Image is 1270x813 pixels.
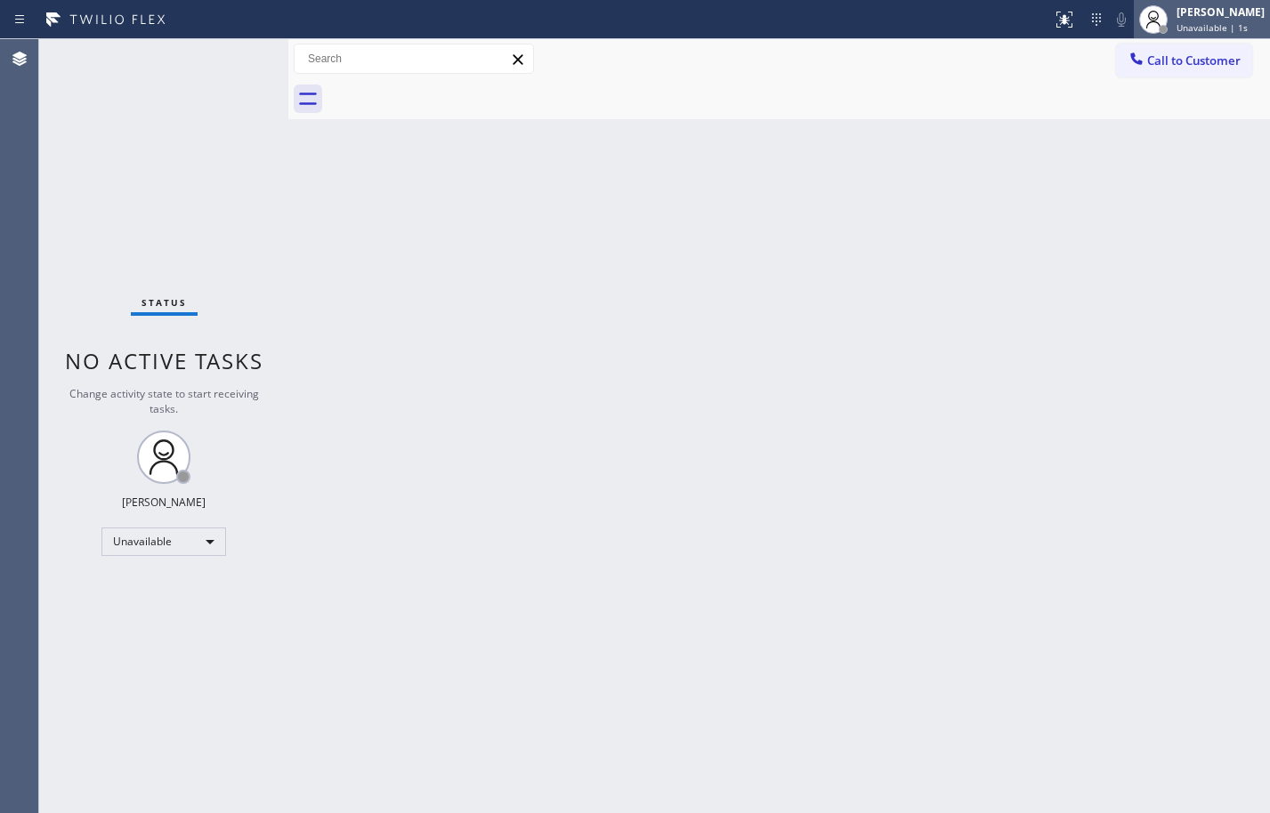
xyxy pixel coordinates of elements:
[122,495,206,510] div: [PERSON_NAME]
[1177,21,1248,34] span: Unavailable | 1s
[142,296,187,309] span: Status
[1116,44,1252,77] button: Call to Customer
[1109,7,1134,32] button: Mute
[1147,52,1241,68] span: Call to Customer
[1177,4,1265,20] div: [PERSON_NAME]
[65,346,263,375] span: No active tasks
[69,386,259,416] span: Change activity state to start receiving tasks.
[295,44,533,73] input: Search
[101,527,226,556] div: Unavailable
